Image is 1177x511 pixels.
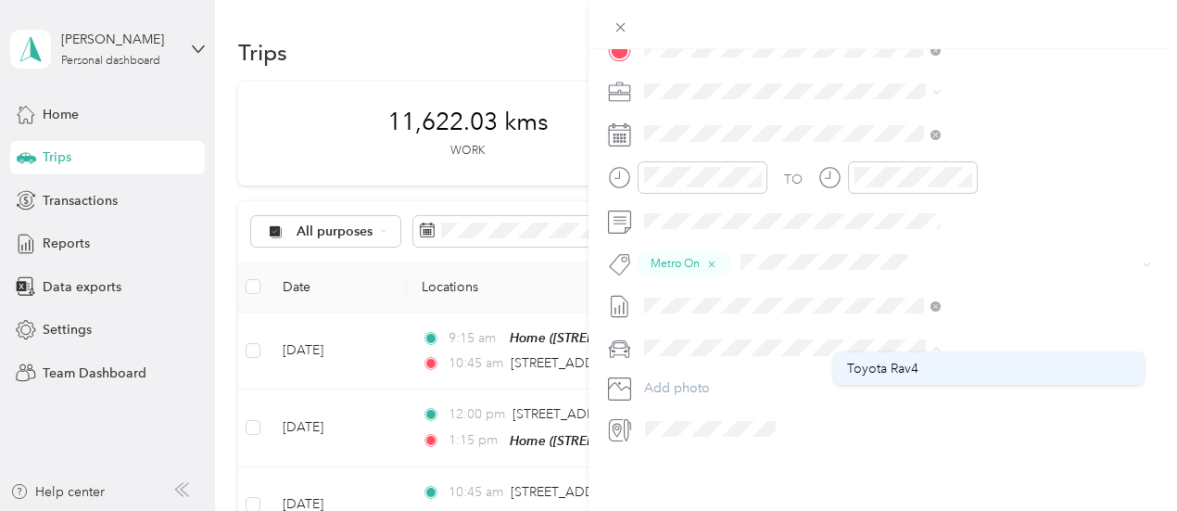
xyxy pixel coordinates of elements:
[784,170,803,189] div: TO
[847,361,918,377] span: Toyota Rav4
[1073,407,1177,511] iframe: Everlance-gr Chat Button Frame
[651,255,700,272] span: Metro On
[638,252,730,275] button: Metro On
[638,376,1158,402] button: Add photo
